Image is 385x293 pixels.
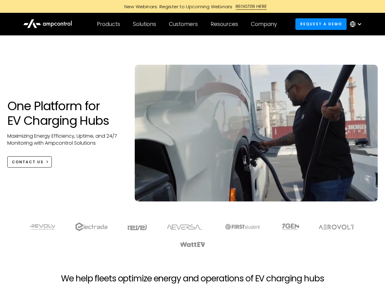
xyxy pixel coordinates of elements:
[211,21,238,27] div: Resources
[61,273,324,284] h2: We help fleets optimize energy and operations of EV charging hubs
[133,21,156,27] div: Solutions
[55,3,330,10] a: New Webinars: Register to Upcoming WebinarsREGISTER HERE
[97,21,120,27] div: Products
[7,156,52,168] a: CONTACT US
[180,242,205,247] img: WattEV logo
[169,21,198,27] div: Customers
[75,222,107,231] img: electrada logo
[12,159,44,165] div: CONTACT US
[7,133,123,146] p: Maximizing Energy Efficiency, Uptime, and 24/7 Monitoring with Ampcontrol Solutions
[319,225,355,230] img: Aerovolt Logo
[7,99,123,128] h1: One Platform for EV Charging Hubs
[251,21,277,27] div: Company
[236,3,267,10] div: REGISTER HERE
[118,3,236,10] div: New Webinars: Register to Upcoming Webinars
[295,18,347,30] a: Request a demo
